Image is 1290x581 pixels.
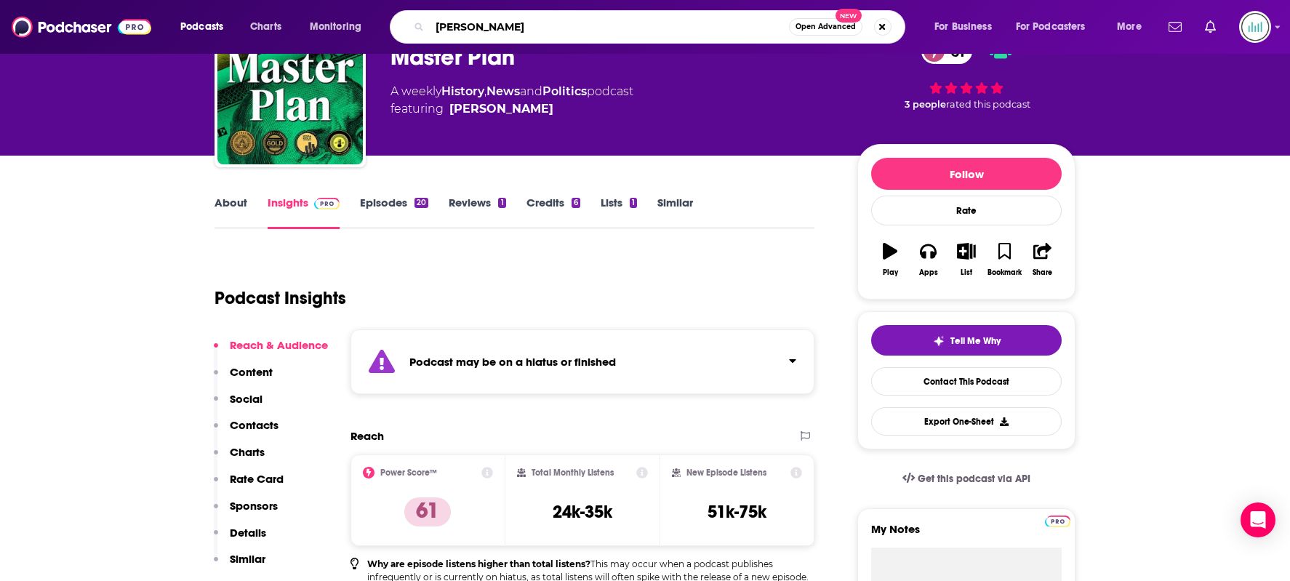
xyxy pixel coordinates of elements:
strong: Podcast may be on a hiatus or finished [409,355,616,369]
span: More [1117,17,1142,37]
span: rated this podcast [946,99,1030,110]
button: Share [1024,233,1062,286]
a: Similar [657,196,693,229]
p: Content [230,365,273,379]
a: Show notifications dropdown [1163,15,1187,39]
span: For Podcasters [1016,17,1086,37]
label: My Notes [871,522,1062,548]
h2: New Episode Listens [686,468,766,478]
span: Charts [250,17,281,37]
span: featuring [390,100,633,118]
h2: Reach [350,429,384,443]
p: 61 [404,497,451,526]
p: Reach & Audience [230,338,328,352]
div: Open Intercom Messenger [1241,502,1275,537]
a: Show notifications dropdown [1199,15,1222,39]
button: Open AdvancedNew [789,18,862,36]
div: [PERSON_NAME] [449,100,553,118]
button: Play [871,233,909,286]
span: Tell Me Why [950,335,1001,347]
button: Apps [909,233,947,286]
div: List [961,268,972,277]
button: Similar [214,552,265,579]
b: Why are episode listens higher than total listens? [367,558,590,569]
img: Podchaser Pro [314,198,340,209]
span: Get this podcast via API [918,473,1030,485]
button: tell me why sparkleTell Me Why [871,325,1062,356]
h3: 24k-35k [553,501,612,523]
div: Bookmark [987,268,1022,277]
img: Podchaser - Follow, Share and Rate Podcasts [12,13,151,41]
button: Contacts [214,418,279,445]
button: Rate Card [214,472,284,499]
a: Lists1 [601,196,637,229]
a: About [215,196,247,229]
img: Podchaser Pro [1045,516,1070,527]
p: Similar [230,552,265,566]
h2: Total Monthly Listens [532,468,614,478]
img: Master Plan [217,19,363,164]
a: News [486,84,520,98]
button: open menu [300,15,380,39]
a: Pro website [1045,513,1070,527]
div: 6 [572,198,580,208]
a: Get this podcast via API [891,461,1042,497]
button: Content [214,365,273,392]
button: Show profile menu [1239,11,1271,43]
input: Search podcasts, credits, & more... [430,15,789,39]
img: User Profile [1239,11,1271,43]
button: Sponsors [214,499,278,526]
div: Apps [919,268,938,277]
p: Charts [230,445,265,459]
a: Episodes20 [360,196,428,229]
a: History [441,84,484,98]
button: Bookmark [985,233,1023,286]
span: Monitoring [310,17,361,37]
a: Charts [241,15,290,39]
div: 1 [630,198,637,208]
a: InsightsPodchaser Pro [268,196,340,229]
button: Reach & Audience [214,338,328,365]
div: 61 3 peoplerated this podcast [857,29,1075,119]
span: Open Advanced [796,23,856,31]
button: open menu [170,15,242,39]
button: open menu [1107,15,1160,39]
p: Social [230,392,263,406]
a: Politics [542,84,587,98]
div: Play [883,268,898,277]
span: Podcasts [180,17,223,37]
button: Follow [871,158,1062,190]
button: Charts [214,445,265,472]
p: Details [230,526,266,540]
h1: Podcast Insights [215,287,346,309]
a: Credits6 [526,196,580,229]
h3: 51k-75k [708,501,766,523]
img: tell me why sparkle [933,335,945,347]
button: open menu [924,15,1010,39]
div: Share [1033,268,1052,277]
button: Details [214,526,266,553]
button: open menu [1006,15,1107,39]
section: Click to expand status details [350,329,814,394]
span: 3 people [905,99,946,110]
button: List [948,233,985,286]
span: Logged in as podglomerate [1239,11,1271,43]
button: Export One-Sheet [871,407,1062,436]
span: and [520,84,542,98]
p: Rate Card [230,472,284,486]
a: Reviews1 [449,196,505,229]
span: , [484,84,486,98]
div: Rate [871,196,1062,225]
p: Sponsors [230,499,278,513]
div: Search podcasts, credits, & more... [404,10,919,44]
a: Contact This Podcast [871,367,1062,396]
h2: Power Score™ [380,468,437,478]
span: For Business [934,17,992,37]
div: 20 [414,198,428,208]
p: Contacts [230,418,279,432]
div: A weekly podcast [390,83,633,118]
span: New [836,9,862,23]
div: 1 [498,198,505,208]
